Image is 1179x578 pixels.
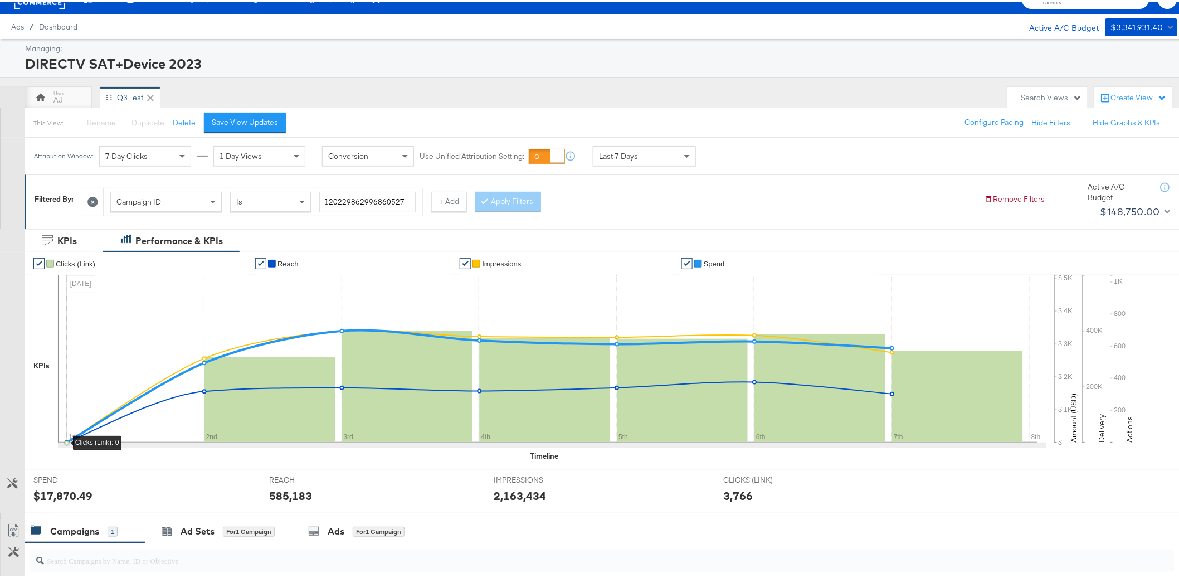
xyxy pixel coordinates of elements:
div: Save View Updates [212,115,278,125]
a: Dashboard [39,20,77,29]
div: Filtered By: [35,192,74,202]
span: 7 Day Clicks [105,149,148,159]
text: Actions [1125,414,1135,440]
a: ✔ [33,256,45,267]
span: Conversion [328,149,368,159]
div: Ads [328,523,344,536]
div: Drag to reorder tab [106,92,112,98]
div: 2,163,434 [494,485,547,502]
button: Delete [173,115,196,126]
input: Enter a search term [319,190,416,210]
span: IMPRESSIONS [494,473,578,483]
div: $148,750.00 [1100,201,1160,218]
span: Spend [704,258,725,266]
div: KPIs [57,232,77,245]
button: $3,341,931.40 [1105,16,1177,34]
span: Campaign ID [116,195,161,205]
label: Use Unified Attribution Setting: [420,149,524,159]
div: Create View [1111,90,1167,101]
div: Campaigns [50,523,99,536]
div: 585,183 [269,485,312,502]
a: ✔ [460,256,471,267]
div: Active A/C Budget [1088,179,1149,200]
text: Amount (USD) [1069,391,1079,440]
div: Search Views [1021,90,1082,101]
div: Ad Sets [181,523,215,536]
button: $148,750.00 [1096,201,1173,218]
button: Configure Pacing [957,110,1032,130]
div: Performance & KPIs [135,232,223,245]
span: Clicks (Link) [56,258,95,266]
div: Active A/C Budget [1018,16,1100,33]
div: Q3 Test [117,90,143,101]
button: Hide Graphs & KPIs [1093,115,1161,126]
div: 3,766 [723,485,753,502]
div: Managing: [25,41,1175,52]
span: 1 Day Views [220,149,262,159]
button: + Add [431,190,467,210]
div: Timeline [530,449,558,459]
span: Reach [277,258,299,266]
div: DIRECTV SAT+Device 2023 [25,52,1175,71]
div: 1 [108,524,118,535]
button: Remove Filters [985,192,1045,202]
span: REACH [269,473,353,483]
div: $3,341,931.40 [1111,18,1163,32]
a: ✔ [255,256,266,267]
span: CLICKS (LINK) [723,473,807,483]
span: / [24,20,39,29]
span: Rename [87,115,116,125]
span: SPEND [33,473,117,483]
button: Hide Filters [1032,115,1071,126]
span: Ads [11,20,24,29]
div: Attribution Window: [33,150,94,158]
div: AJ [53,93,63,103]
div: for 1 Campaign [353,524,405,535]
div: KPIs [33,358,50,369]
button: Save View Updates [204,110,286,130]
span: Impressions [482,258,521,266]
div: This View: [33,116,63,125]
text: Delivery [1097,412,1107,440]
a: ✔ [681,256,693,267]
div: for 1 Campaign [223,524,275,535]
span: Last 7 Days [599,149,638,159]
span: Is [236,195,242,205]
input: Search Campaigns by Name, ID or Objective [44,543,1069,565]
span: Duplicate [131,115,164,125]
div: $17,870.49 [33,485,92,502]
